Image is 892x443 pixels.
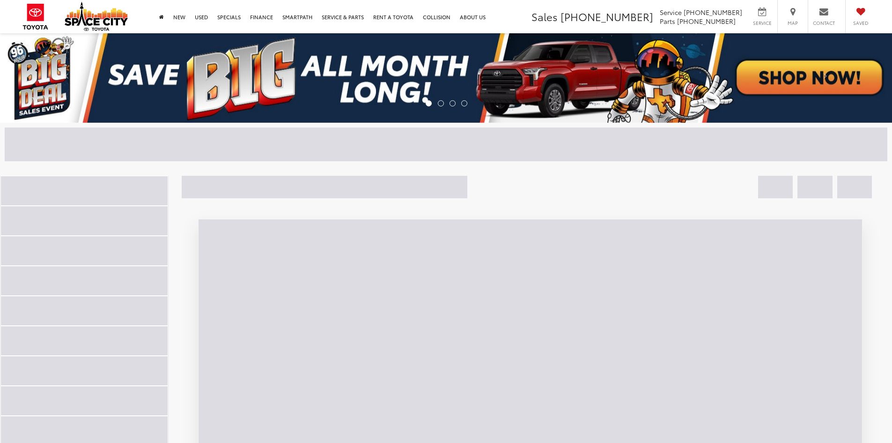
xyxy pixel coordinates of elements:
[850,20,871,26] span: Saved
[782,20,803,26] span: Map
[531,9,558,24] span: Sales
[813,20,835,26] span: Contact
[660,16,675,26] span: Parts
[560,9,653,24] span: [PHONE_NUMBER]
[752,20,773,26] span: Service
[65,2,128,31] img: Space City Toyota
[684,8,742,17] span: [PHONE_NUMBER]
[660,8,682,17] span: Service
[677,16,736,26] span: [PHONE_NUMBER]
